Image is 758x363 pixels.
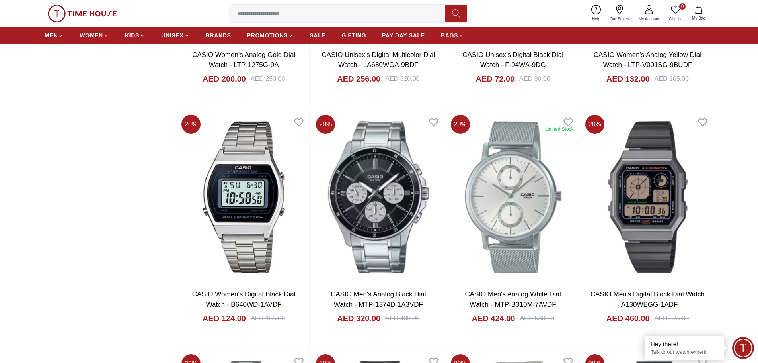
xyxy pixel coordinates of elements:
a: UNISEX [161,28,189,43]
h4: AED 424.00 [472,313,515,324]
span: My Account [635,16,663,22]
h4: AED 460.00 [606,313,650,324]
a: CASIO Women's Digital Black Dial Watch - B640WD-1AVDF [192,290,296,308]
img: CASIO Men's Analog White Dial Watch - MTP-B310M-7AVDF [448,112,579,283]
div: AED 250.00 [251,74,285,84]
span: UNISEX [161,31,183,39]
span: GIFTING [341,31,366,39]
h4: AED 124.00 [203,313,246,324]
span: Wishlist [666,16,686,22]
a: PROMOTIONS [247,28,294,43]
span: 20 % [316,115,335,134]
span: BRANDS [206,31,231,39]
div: Limited Stock [545,126,574,132]
span: PAY DAY SALE [382,31,425,39]
a: CASIO Women's Analog Gold Dial Watch - LTP-1275G-9A [192,51,295,69]
span: 20 % [451,115,470,134]
a: CASIO Men's Analog White Dial Watch - MTP-B310M-7AVDF [465,290,561,308]
img: CASIO Men's Analog Black Dial Watch - MTP-1374D-1A3VDF [313,112,444,283]
span: 20 % [181,115,201,134]
span: Our Stores [607,16,632,22]
div: Hey there! [651,340,718,348]
img: CASIO Women's Digital Black Dial Watch - B640WD-1AVDF [178,112,309,283]
a: 0Wishlist [664,3,687,24]
img: ... [48,5,117,22]
h4: AED 132.00 [606,73,650,84]
div: Chat Widget [732,337,754,359]
img: CASIO Men's Digital Black Dial Watch - A130WEGG-1ADF [582,112,713,283]
button: My Bag [687,4,710,23]
span: PROMOTIONS [247,31,288,39]
h4: AED 256.00 [337,73,380,84]
a: WOMEN [80,28,109,43]
h4: AED 200.00 [203,73,246,84]
span: BAGS [441,31,458,39]
div: AED 400.00 [385,314,419,323]
div: AED 90.00 [519,74,550,84]
a: PAY DAY SALE [382,28,425,43]
span: KIDS [125,31,139,39]
span: SALE [310,31,325,39]
span: MEN [45,31,58,39]
a: CASIO Unisex's Digital Black Dial Watch - F-94WA-9DG [462,51,563,69]
span: My Bag [689,15,709,21]
span: Help [589,16,604,22]
div: AED 165.00 [655,74,689,84]
h4: AED 320.00 [337,313,380,324]
a: CASIO Unisex's Digital Multicolor Dial Watch - LA680WGA-9BDF [322,51,435,69]
a: Our Stores [605,3,634,24]
a: MEN [45,28,64,43]
a: CASIO Women's Analog Yellow Dial Watch - LTP-V001SG-9BUDF [594,51,701,69]
a: GIFTING [341,28,366,43]
span: 0 [679,3,686,10]
a: CASIO Men's Digital Black Dial Watch - A130WEGG-1ADF [590,290,705,308]
div: AED 530.00 [520,314,554,323]
span: WOMEN [80,31,103,39]
div: AED 575.00 [655,314,689,323]
a: Help [587,3,605,24]
div: AED 155.00 [251,314,285,323]
a: SALE [310,28,325,43]
p: Talk to our watch expert! [651,349,718,356]
a: KIDS [125,28,145,43]
h4: AED 72.00 [476,73,515,84]
a: BAGS [441,28,464,43]
div: AED 320.00 [385,74,419,84]
a: BRANDS [206,28,231,43]
a: CASIO Men's Analog Black Dial Watch - MTP-1374D-1A3VDF [331,290,426,308]
span: 20 % [585,115,604,134]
